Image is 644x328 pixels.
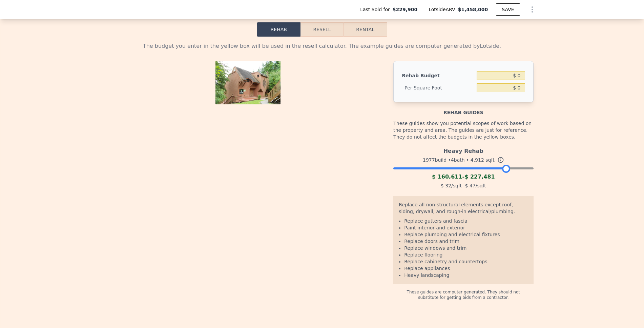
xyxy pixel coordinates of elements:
div: - [393,173,533,181]
span: Lotside ARV [429,6,458,13]
img: Property Photo 1 [215,61,281,110]
button: Rental [344,22,387,37]
div: Rehab guides [393,102,533,116]
span: Last Sold for [360,6,393,13]
button: SAVE [496,3,520,16]
button: Show Options [525,3,539,16]
span: $ 32 [441,183,451,188]
div: Replace all non-structural elements except roof, siding, drywall, and rough-in electrical/plumbing. [399,201,528,218]
div: 1977 build • 4 bath • sqft [393,155,533,165]
li: Replace flooring [404,251,528,258]
li: Replace appliances [404,265,528,272]
li: Replace plumbing and electrical fixtures [404,231,528,238]
li: Replace gutters and fascia [404,218,528,224]
li: Replace windows and trim [404,245,528,251]
button: Rehab [257,22,300,37]
li: Replace doors and trim [404,238,528,245]
div: Rehab Budget [402,69,474,82]
span: $1,458,000 [458,7,488,12]
button: Resell [300,22,344,37]
div: These guides show you potential scopes of work based on the property and area. The guides are jus... [393,116,533,144]
li: Heavy landscaping [404,272,528,279]
div: These guides are computer generated. They should not substitute for getting bids from a contractor. [393,284,533,300]
span: $ 47 [465,183,476,188]
li: Replace cabinetry and countertops [404,258,528,265]
li: Paint interior and exterior [404,224,528,231]
div: Per Square Foot [402,82,474,94]
span: $ 227,481 [464,173,495,180]
span: $ 160,611 [432,173,462,180]
span: 4,912 [471,157,484,163]
div: Heavy Rehab [393,144,533,155]
div: /sqft - /sqft [393,181,533,190]
span: $229,900 [393,6,418,13]
div: The budget you enter in the yellow box will be used in the resell calculator. The example guides ... [111,42,534,50]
